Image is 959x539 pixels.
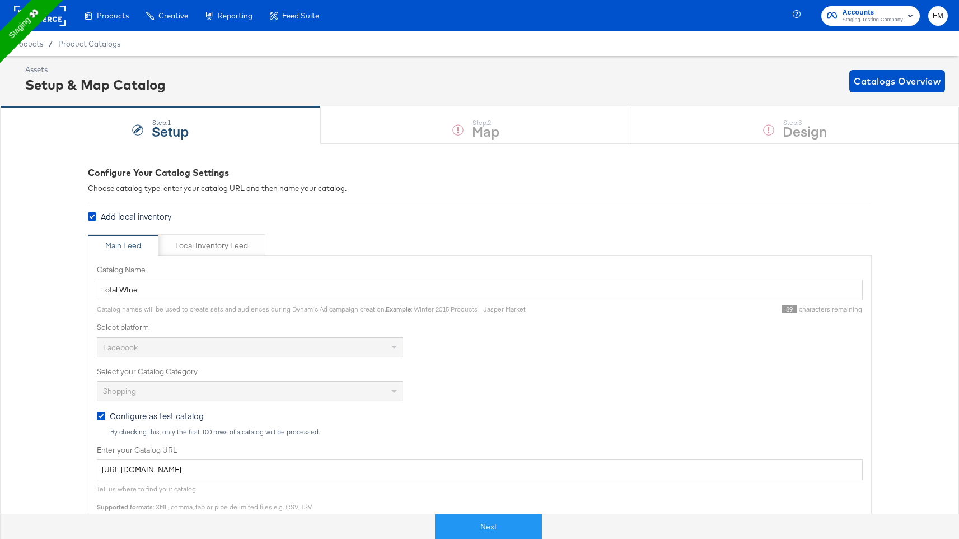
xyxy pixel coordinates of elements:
div: By checking this, only the first 100 rows of a catalog will be processed. [110,428,863,436]
span: Staging Testing Company [843,16,903,25]
span: Catalog names will be used to create sets and audiences during Dynamic Ad campaign creation. : Wi... [97,305,526,313]
div: Assets [25,64,166,75]
button: Catalogs Overview [849,70,945,92]
strong: Supported formats [97,503,153,511]
span: Configure as test catalog [110,410,204,421]
label: Select your Catalog Category [97,366,863,377]
span: Products [11,39,43,48]
button: FM [928,6,948,26]
span: 89 [782,305,797,313]
span: Tell us where to find your catalog. : XML, comma, tab or pipe delimited files e.g. CSV, TSV. [97,485,312,511]
span: Shopping [103,386,136,396]
div: Setup & Map Catalog [25,75,166,94]
span: Facebook [103,342,138,352]
div: Choose catalog type, enter your catalog URL and then name your catalog. [88,183,872,194]
label: Catalog Name [97,264,863,275]
a: Product Catalogs [58,39,120,48]
span: Reporting [218,11,252,20]
span: Creative [158,11,188,20]
div: Main Feed [105,240,141,251]
label: Enter your Catalog URL [97,445,863,456]
strong: Setup [152,122,189,140]
div: Local Inventory Feed [175,240,248,251]
input: Enter Catalog URL, e.g. http://www.example.com/products.xml [97,459,863,480]
button: AccountsStaging Testing Company [821,6,920,26]
span: Accounts [843,7,903,18]
div: Step: 1 [152,119,189,127]
label: Select platform [97,322,863,333]
div: characters remaining [526,305,863,314]
span: Catalogs Overview [854,73,941,89]
strong: Example [386,305,411,313]
input: Name your catalog e.g. My Dynamic Product Catalog [97,280,863,300]
div: Configure Your Catalog Settings [88,166,872,179]
span: Products [97,11,129,20]
span: / [43,39,58,48]
span: Add local inventory [101,211,171,222]
span: Feed Suite [282,11,319,20]
span: FM [933,10,943,22]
